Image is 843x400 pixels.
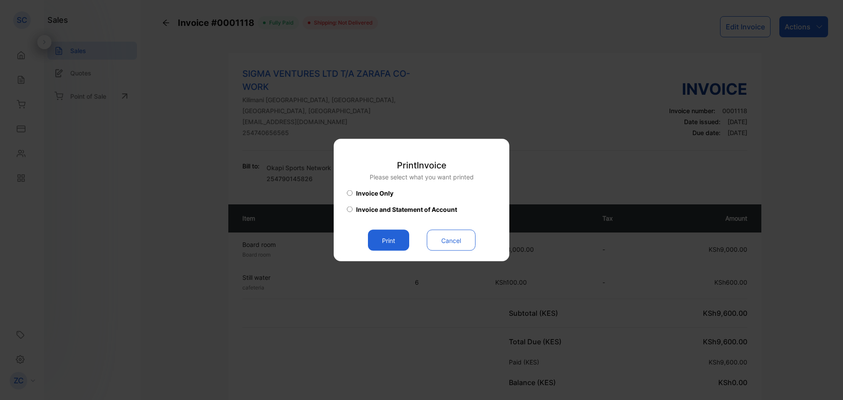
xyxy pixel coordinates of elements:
[368,230,409,251] button: Print
[370,159,474,172] p: Print Invoice
[356,189,393,198] span: Invoice Only
[356,205,457,214] span: Invoice and Statement of Account
[370,172,474,182] p: Please select what you want printed
[427,230,476,251] button: Cancel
